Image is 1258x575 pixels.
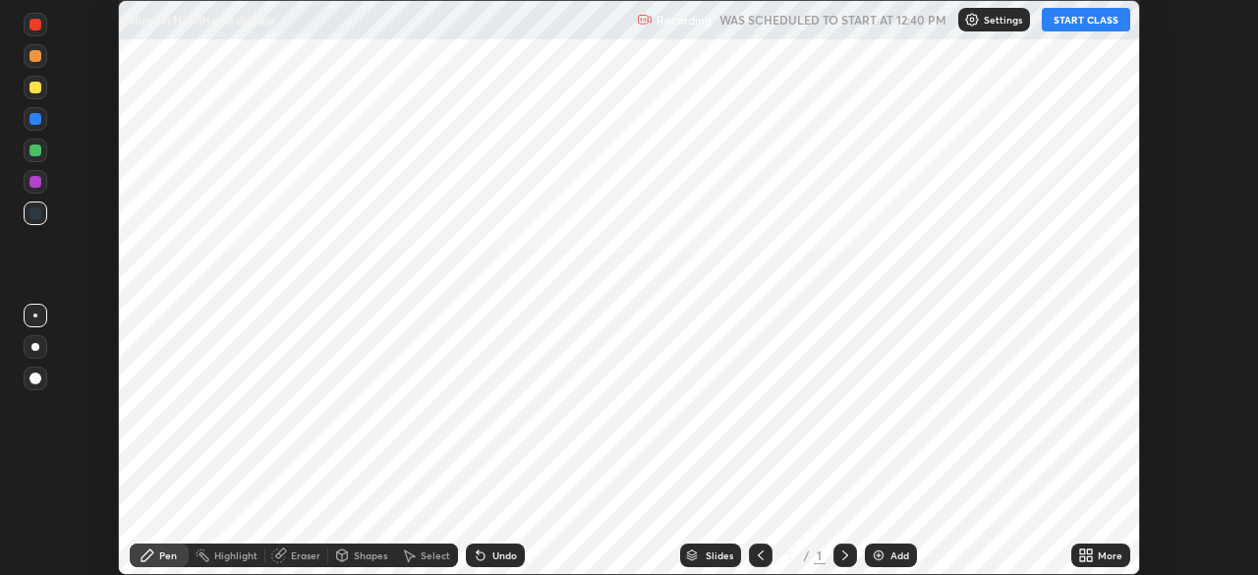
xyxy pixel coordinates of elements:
p: Recording [657,13,712,28]
button: START CLASS [1042,8,1130,31]
div: More [1098,550,1122,560]
div: Pen [159,550,177,560]
div: 1 [814,546,826,564]
div: Slides [706,550,733,560]
div: Eraser [291,550,320,560]
div: Undo [492,550,517,560]
div: 1 [780,549,800,561]
img: recording.375f2c34.svg [637,12,653,28]
div: Highlight [214,550,257,560]
div: Add [890,550,909,560]
p: Human Health and disease [130,12,276,28]
h5: WAS SCHEDULED TO START AT 12:40 PM [719,11,946,29]
p: Settings [984,15,1022,25]
img: add-slide-button [871,547,886,563]
img: class-settings-icons [964,12,980,28]
div: Shapes [354,550,387,560]
div: Select [421,550,450,560]
div: / [804,549,810,561]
